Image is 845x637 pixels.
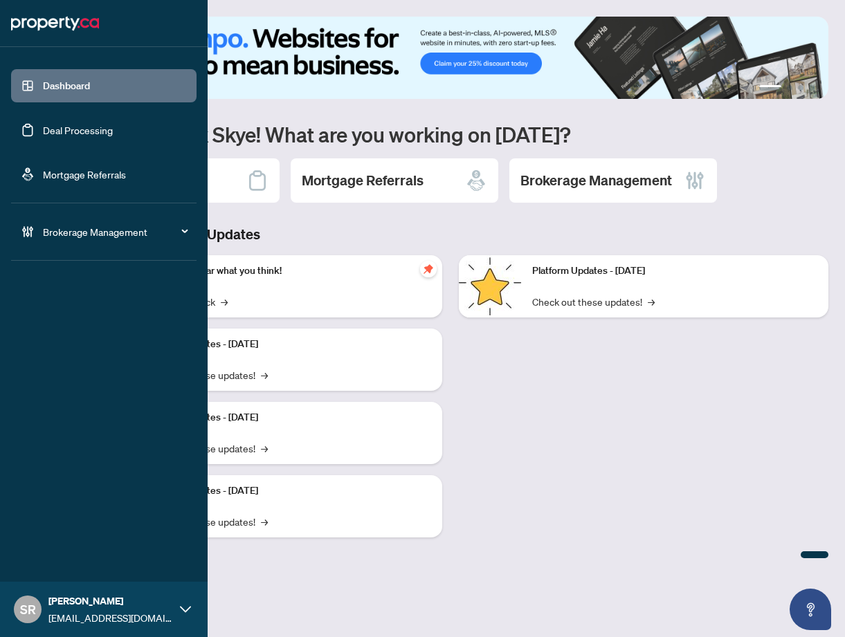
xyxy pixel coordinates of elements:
p: Platform Updates - [DATE] [532,264,818,279]
span: → [261,367,268,382]
h2: Brokerage Management [520,171,672,190]
span: → [221,294,228,309]
span: [EMAIL_ADDRESS][DOMAIN_NAME] [48,610,173,625]
p: Platform Updates - [DATE] [145,337,431,352]
a: Dashboard [43,80,90,92]
a: Mortgage Referrals [43,168,126,181]
p: Platform Updates - [DATE] [145,410,431,425]
h2: Mortgage Referrals [302,171,424,190]
span: Brokerage Management [43,224,187,239]
button: Open asap [790,589,831,630]
span: [PERSON_NAME] [48,593,173,609]
h1: Welcome back Skye! What are you working on [DATE]? [72,121,828,147]
img: Platform Updates - June 23, 2025 [459,255,521,317]
a: Deal Processing [43,124,113,136]
p: Platform Updates - [DATE] [145,483,431,499]
span: → [261,441,268,456]
a: Check out these updates!→ [532,294,655,309]
span: SR [20,600,36,619]
span: → [261,514,268,529]
span: pushpin [420,261,437,277]
span: → [648,294,655,309]
img: Slide 0 [72,17,828,99]
img: logo [11,12,99,35]
h3: Brokerage & Industry Updates [72,225,828,244]
p: We want to hear what you think! [145,264,431,279]
button: 2 [787,85,792,91]
button: 4 [809,85,815,91]
button: 3 [798,85,803,91]
button: 1 [759,85,781,91]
